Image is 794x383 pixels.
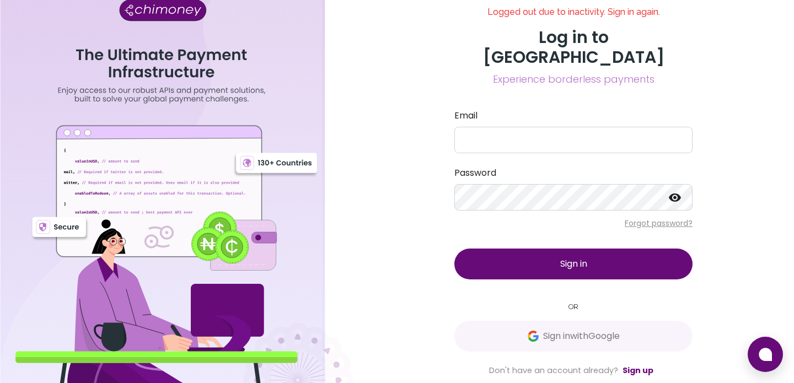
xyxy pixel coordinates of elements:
[543,330,620,343] span: Sign in with Google
[454,72,693,87] span: Experience borderless payments
[454,7,693,28] h6: Logged out due to inactivity. Sign in again.
[454,166,693,180] label: Password
[748,337,783,372] button: Open chat window
[454,301,693,312] small: OR
[528,331,539,342] img: Google
[454,321,693,352] button: GoogleSign inwithGoogle
[623,365,653,376] a: Sign up
[454,249,693,279] button: Sign in
[454,218,693,229] p: Forgot password?
[454,109,693,122] label: Email
[454,28,693,67] h3: Log in to [GEOGRAPHIC_DATA]
[489,365,618,376] span: Don't have an account already?
[560,257,587,270] span: Sign in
